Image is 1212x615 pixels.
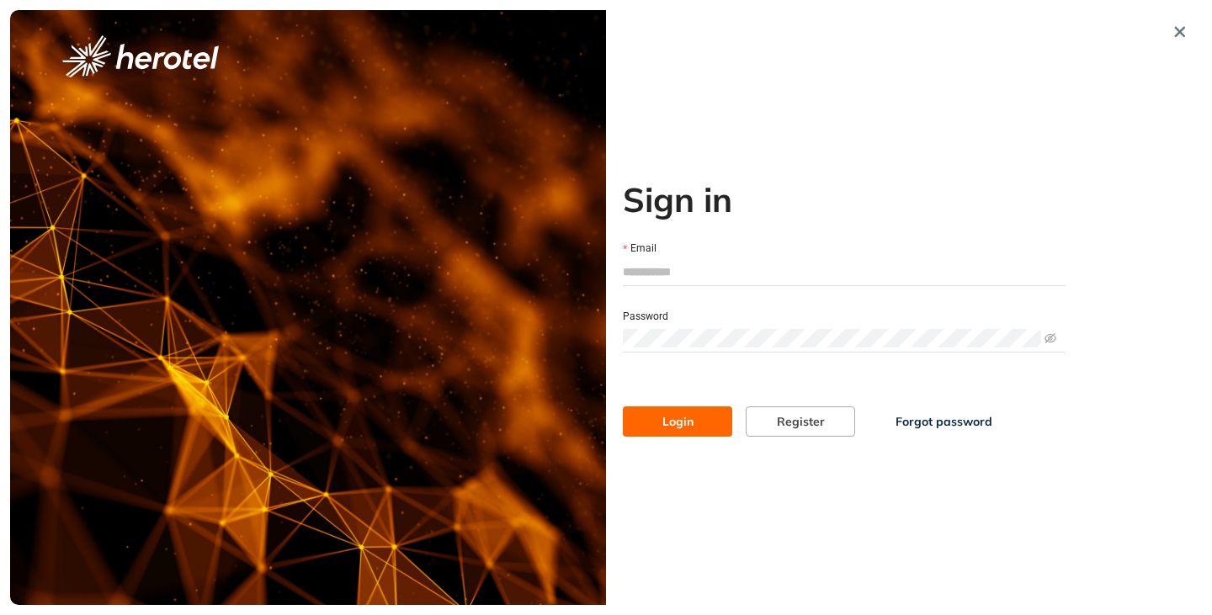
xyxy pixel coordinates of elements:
h2: Sign in [623,179,1066,220]
span: Forgot password [896,412,992,431]
span: Login [662,412,694,431]
button: Forgot password [869,406,1019,437]
span: eye-invisible [1045,332,1056,344]
span: Register [777,412,825,431]
button: logo [35,35,246,77]
button: Login [623,406,732,437]
button: Register [746,406,855,437]
img: logo [62,35,219,77]
img: cover image [10,10,606,605]
input: Email [623,259,1066,284]
input: Password [623,329,1041,347]
label: Email [623,241,656,257]
label: Password [623,309,668,325]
